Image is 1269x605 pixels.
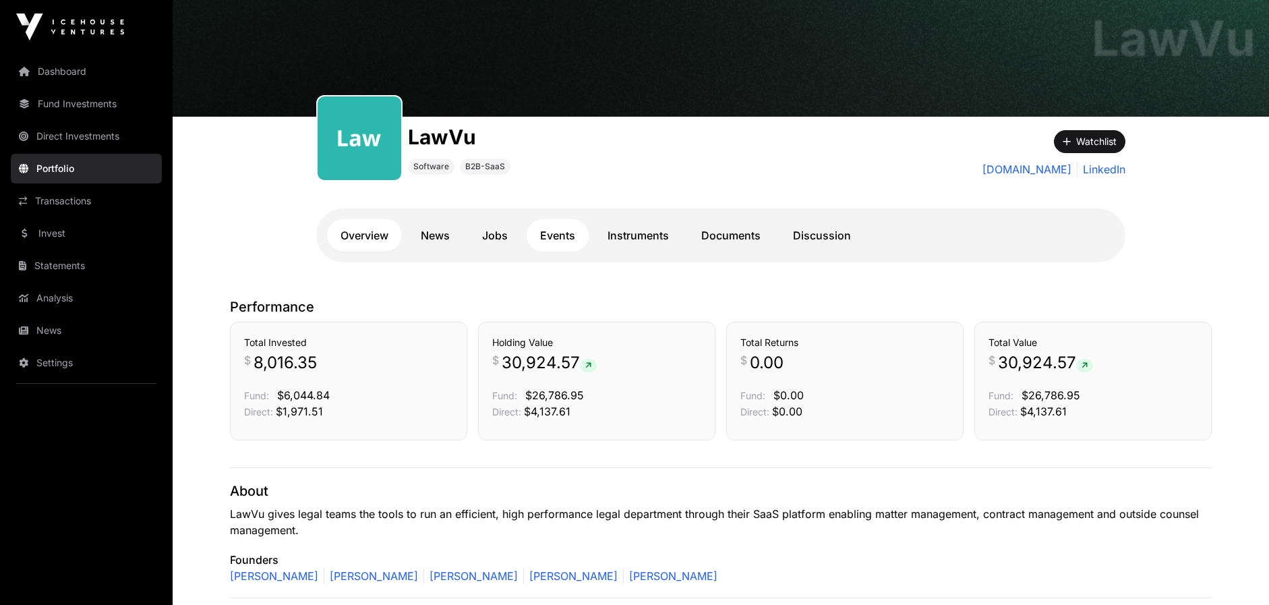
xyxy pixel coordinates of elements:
[16,13,124,40] img: Icehouse Ventures Logo
[988,352,995,368] span: $
[772,405,802,418] span: $0.00
[688,219,774,252] a: Documents
[492,406,521,417] span: Direct:
[1202,540,1269,605] iframe: Chat Widget
[1020,405,1067,418] span: $4,137.61
[982,161,1071,177] a: [DOMAIN_NAME]
[254,352,317,374] span: 8,016.35
[502,352,597,374] span: 30,924.57
[11,316,162,345] a: News
[323,102,396,175] img: lawvu201.png
[11,121,162,151] a: Direct Investments
[594,219,682,252] a: Instruments
[230,482,1212,500] p: About
[469,219,521,252] a: Jobs
[327,219,402,252] a: Overview
[492,352,499,368] span: $
[11,283,162,313] a: Analysis
[244,336,453,349] h3: Total Invested
[244,406,273,417] span: Direct:
[1054,130,1125,153] button: Watchlist
[525,388,584,402] span: $26,786.95
[779,219,864,252] a: Discussion
[740,406,769,417] span: Direct:
[327,219,1115,252] nav: Tabs
[1077,161,1125,177] a: LinkedIn
[1022,388,1080,402] span: $26,786.95
[465,161,505,172] span: B2B-SaaS
[527,219,589,252] a: Events
[230,297,1212,316] p: Performance
[230,506,1212,538] p: LawVu gives legal teams the tools to run an efficient, high performance legal department through ...
[750,352,784,374] span: 0.00
[11,219,162,248] a: Invest
[244,352,251,368] span: $
[407,219,463,252] a: News
[230,552,1212,568] p: Founders
[423,568,518,584] a: [PERSON_NAME]
[230,568,318,584] a: [PERSON_NAME]
[408,125,510,149] h1: LawVu
[998,352,1093,374] span: 30,924.57
[740,336,949,349] h3: Total Returns
[11,186,162,216] a: Transactions
[524,405,570,418] span: $4,137.61
[276,405,323,418] span: $1,971.51
[413,161,449,172] span: Software
[492,336,701,349] h3: Holding Value
[277,388,330,402] span: $6,044.84
[740,352,747,368] span: $
[988,390,1013,401] span: Fund:
[324,568,418,584] a: [PERSON_NAME]
[740,390,765,401] span: Fund:
[11,89,162,119] a: Fund Investments
[492,390,517,401] span: Fund:
[623,568,717,584] a: [PERSON_NAME]
[11,57,162,86] a: Dashboard
[988,336,1198,349] h3: Total Value
[1092,14,1256,63] h1: LawVu
[11,251,162,281] a: Statements
[988,406,1017,417] span: Direct:
[244,390,269,401] span: Fund:
[523,568,618,584] a: [PERSON_NAME]
[11,348,162,378] a: Settings
[11,154,162,183] a: Portfolio
[773,388,804,402] span: $0.00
